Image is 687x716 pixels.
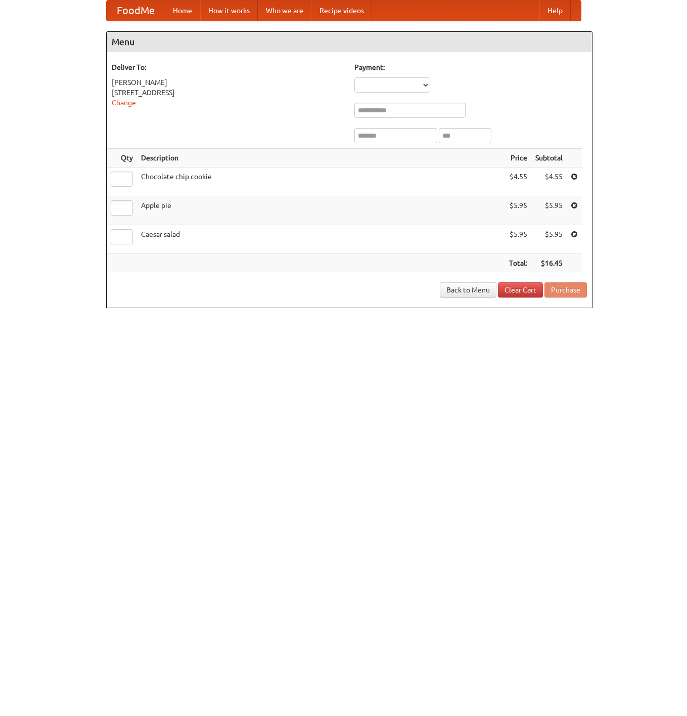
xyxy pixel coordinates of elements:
[112,62,344,72] h5: Deliver To:
[165,1,200,21] a: Home
[137,225,505,254] td: Caesar salad
[107,149,137,167] th: Qty
[505,167,531,196] td: $4.55
[531,254,567,273] th: $16.45
[200,1,258,21] a: How it works
[505,196,531,225] td: $5.95
[137,149,505,167] th: Description
[107,32,592,52] h4: Menu
[354,62,587,72] h5: Payment:
[311,1,372,21] a: Recipe videos
[498,282,543,298] a: Clear Cart
[137,196,505,225] td: Apple pie
[505,254,531,273] th: Total:
[531,196,567,225] td: $5.95
[544,282,587,298] button: Purchase
[531,149,567,167] th: Subtotal
[107,1,165,21] a: FoodMe
[531,225,567,254] td: $5.95
[440,282,496,298] a: Back to Menu
[539,1,571,21] a: Help
[505,225,531,254] td: $5.95
[112,99,136,107] a: Change
[112,77,344,88] div: [PERSON_NAME]
[531,167,567,196] td: $4.55
[112,88,344,98] div: [STREET_ADDRESS]
[258,1,311,21] a: Who we are
[137,167,505,196] td: Chocolate chip cookie
[505,149,531,167] th: Price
